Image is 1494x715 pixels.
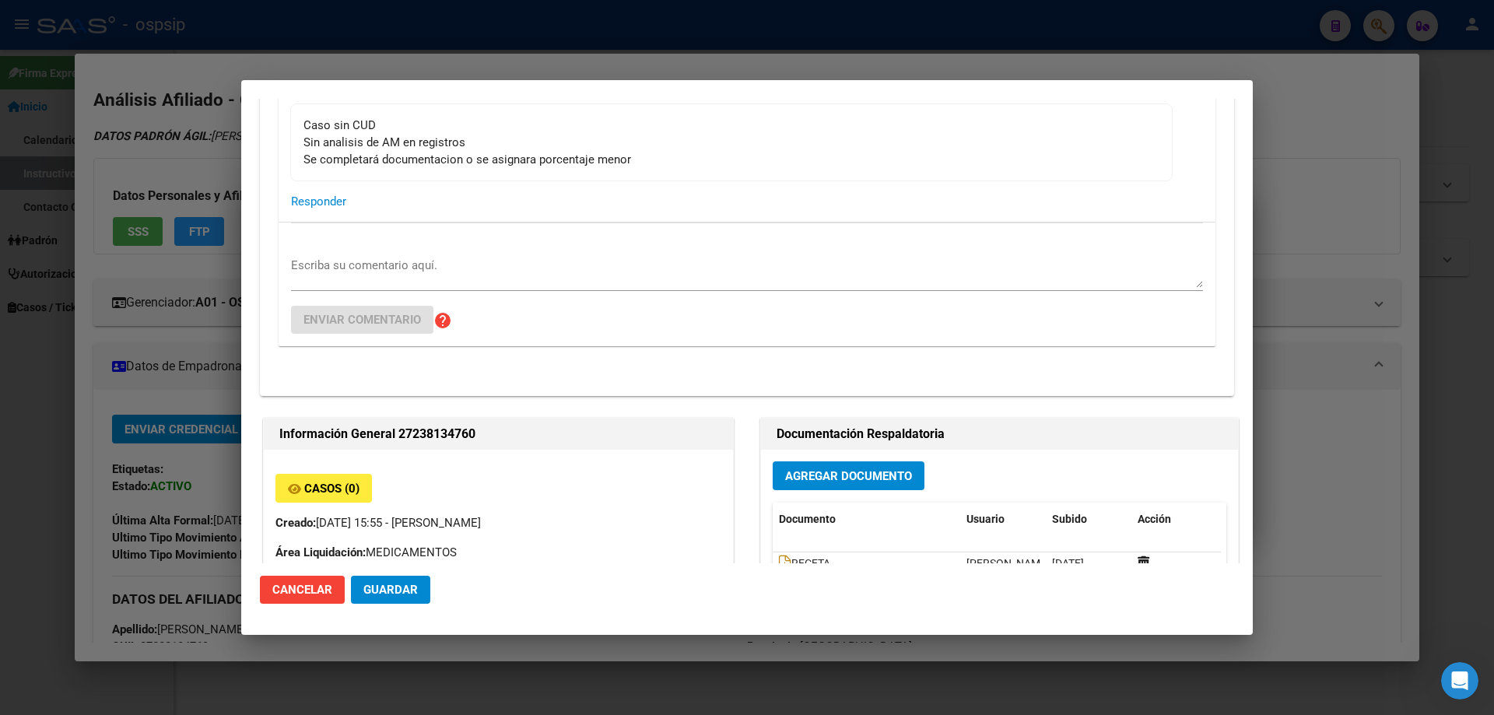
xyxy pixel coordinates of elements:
[1052,513,1087,525] span: Subido
[779,557,830,570] span: RECETA
[777,425,1222,443] h2: Documentación Respaldatoria
[272,583,332,597] span: Cancelar
[303,117,1159,168] div: Caso sin CUD Sin analisis de AM en registros Se completará documentacion o se asignara porcentaje...
[291,306,433,334] button: Enviar comentario
[279,425,717,443] h2: Información General 27238134760
[1138,513,1171,525] span: Acción
[960,503,1046,536] datatable-header-cell: Usuario
[363,583,418,597] span: Guardar
[1052,557,1084,570] span: [DATE]
[773,503,960,536] datatable-header-cell: Documento
[260,576,345,604] button: Cancelar
[966,557,1050,570] span: [PERSON_NAME]
[351,576,430,604] button: Guardar
[779,513,836,525] span: Documento
[433,311,452,330] mat-icon: help
[275,516,316,530] strong: Creado:
[291,195,346,209] span: Responder
[1131,503,1209,536] datatable-header-cell: Acción
[304,482,359,496] span: Casos (0)
[275,544,721,562] p: MEDICAMENTOS
[966,513,1005,525] span: Usuario
[1046,503,1131,536] datatable-header-cell: Subido
[275,545,366,559] strong: Área Liquidación:
[275,514,721,532] p: [DATE] 15:55 - [PERSON_NAME]
[260,47,1234,396] div: COMENTARIOS DEL PEDIDO
[773,461,924,490] button: Agregar Documento
[275,474,372,503] button: Casos (0)
[291,188,346,216] button: Responder
[1441,662,1478,699] iframe: Intercom live chat
[303,313,421,327] span: Enviar comentario
[785,469,912,483] span: Agregar Documento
